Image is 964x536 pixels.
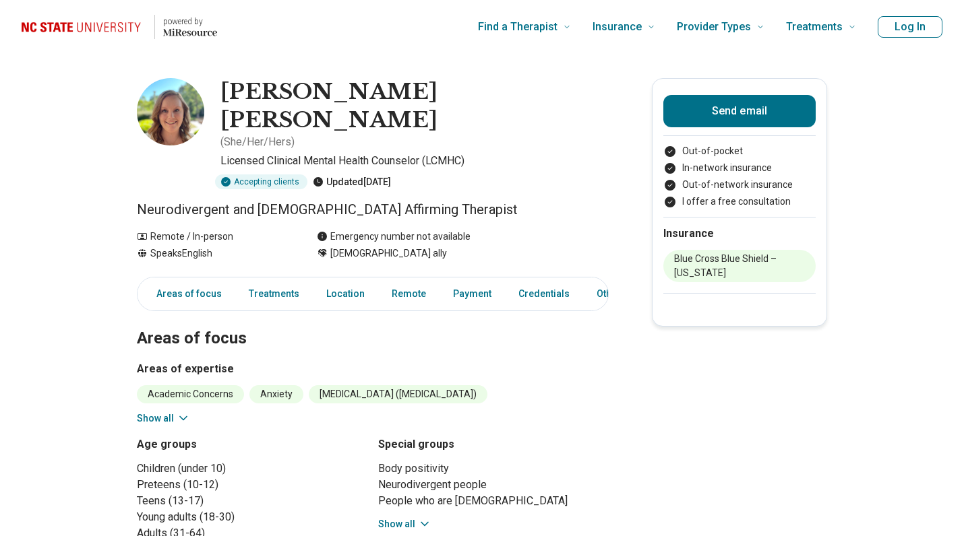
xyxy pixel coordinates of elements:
li: Out-of-network insurance [663,178,816,192]
p: Licensed Clinical Mental Health Counselor (LCMHC) [220,153,609,169]
span: Provider Types [677,18,751,36]
div: Emergency number not available [317,230,471,244]
span: Treatments [786,18,843,36]
a: Treatments [241,280,307,308]
li: Academic Concerns [137,385,244,403]
li: Blue Cross Blue Shield – [US_STATE] [663,250,816,282]
li: In-network insurance [663,161,816,175]
div: Remote / In-person [137,230,290,244]
li: Young adults (18-30) [137,509,367,525]
a: Payment [445,280,500,308]
li: I offer a free consultation [663,195,816,209]
h3: Age groups [137,436,367,453]
a: Credentials [510,280,578,308]
span: Find a Therapist [478,18,558,36]
img: Stephens Whitehurst, Licensed Clinical Mental Health Counselor (LCMHC) [137,78,204,145]
li: Teens (13-17) [137,493,367,509]
div: Speaks English [137,246,290,261]
li: [MEDICAL_DATA] ([MEDICAL_DATA]) [309,385,487,403]
li: Out-of-pocket [663,144,816,158]
button: Show all [137,411,190,426]
p: Neurodivergent and [DEMOGRAPHIC_DATA] Affirming Therapist [137,200,609,219]
button: Show all [378,517,431,531]
button: Log In [878,16,942,38]
h2: Insurance [663,226,816,242]
li: Neurodivergent people [378,477,609,493]
li: Preteens (10-12) [137,477,367,493]
li: Anxiety [249,385,303,403]
div: Updated [DATE] [313,174,391,189]
a: Other [589,280,637,308]
li: People who are [DEMOGRAPHIC_DATA] [378,493,609,509]
a: Home page [22,5,217,48]
p: powered by [163,16,217,27]
h3: Special groups [378,436,609,453]
span: [DEMOGRAPHIC_DATA] ally [330,246,447,261]
li: Children (under 10) [137,461,367,477]
li: Body positivity [378,461,609,477]
h1: [PERSON_NAME] [PERSON_NAME] [220,78,609,134]
button: Send email [663,95,816,127]
a: Location [318,280,373,308]
h2: Areas of focus [137,295,609,350]
p: ( She/Her/Hers ) [220,134,295,150]
div: Accepting clients [215,174,307,189]
a: Areas of focus [140,280,230,308]
a: Remote [384,280,434,308]
ul: Payment options [663,144,816,209]
h3: Areas of expertise [137,361,609,377]
span: Insurance [593,18,642,36]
